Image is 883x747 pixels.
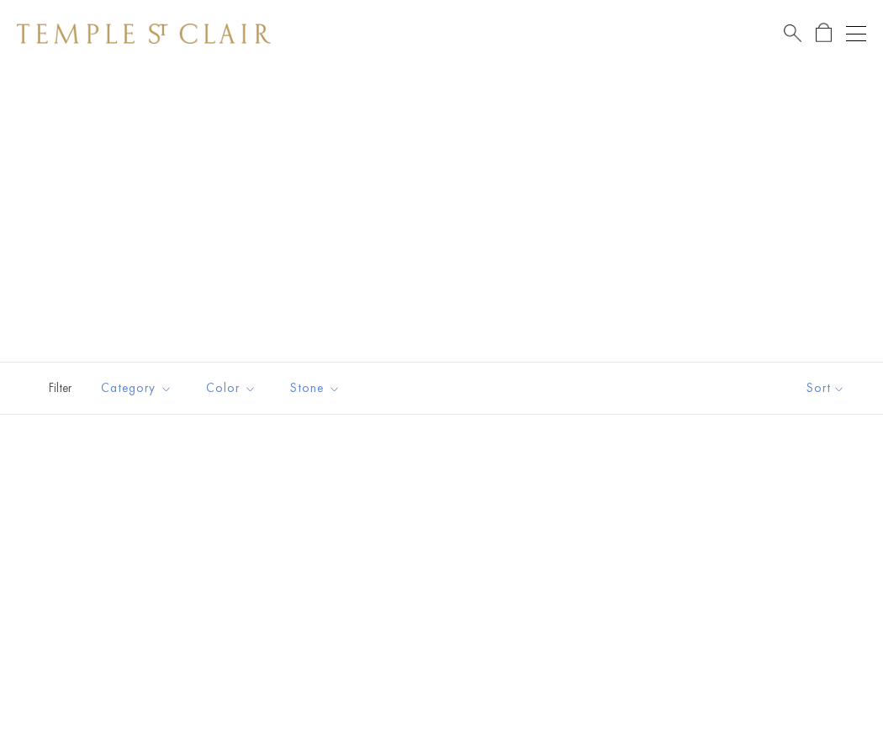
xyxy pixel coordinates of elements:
[816,23,832,44] a: Open Shopping Bag
[784,23,801,44] a: Search
[846,24,866,44] button: Open navigation
[93,378,185,399] span: Category
[193,369,269,407] button: Color
[769,363,883,414] button: Show sort by
[278,369,353,407] button: Stone
[198,378,269,399] span: Color
[282,378,353,399] span: Stone
[88,369,185,407] button: Category
[17,24,271,44] img: Temple St. Clair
